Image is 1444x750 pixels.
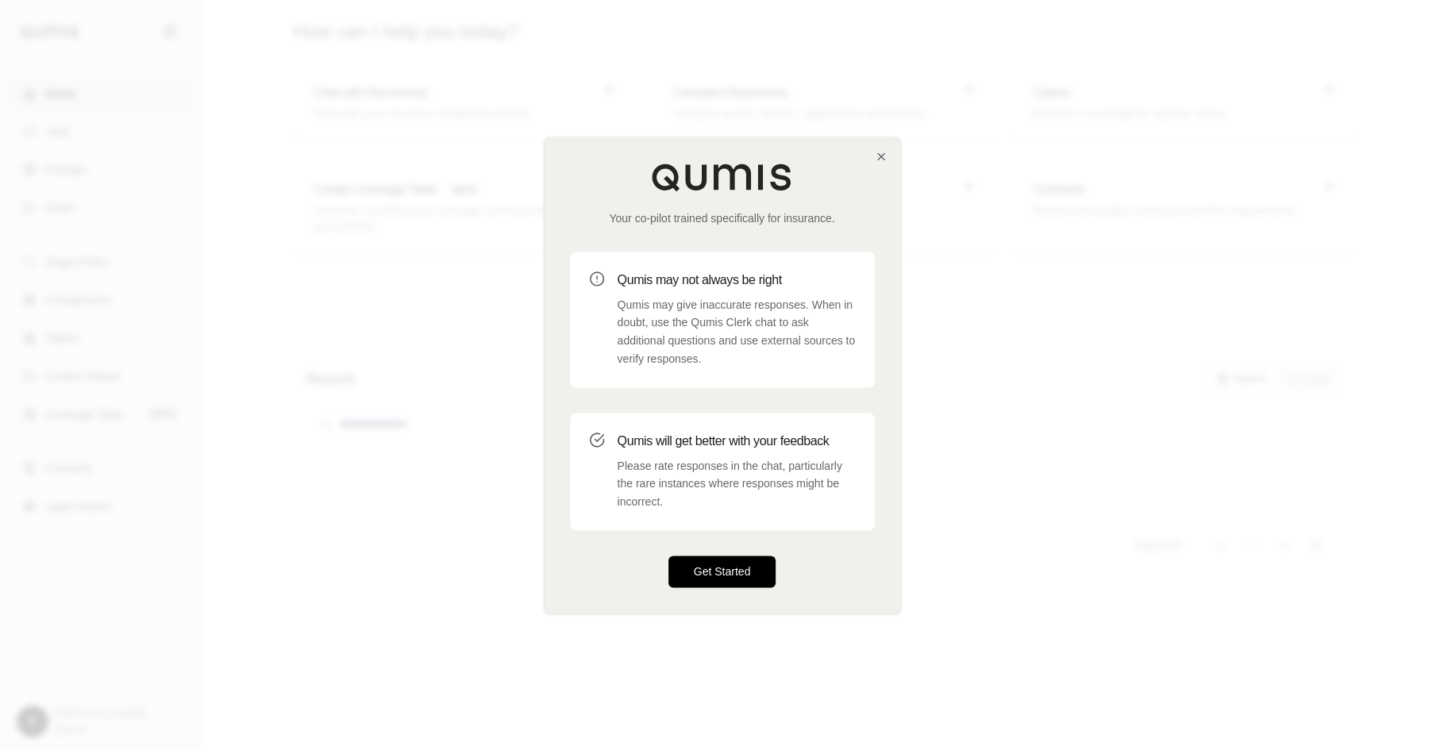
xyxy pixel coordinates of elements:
[618,271,856,290] h3: Qumis may not always be right
[668,556,776,587] button: Get Started
[570,210,875,226] p: Your co-pilot trained specifically for insurance.
[618,432,856,451] h3: Qumis will get better with your feedback
[618,457,856,511] p: Please rate responses in the chat, particularly the rare instances where responses might be incor...
[618,296,856,368] p: Qumis may give inaccurate responses. When in doubt, use the Qumis Clerk chat to ask additional qu...
[651,163,794,191] img: Qumis Logo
